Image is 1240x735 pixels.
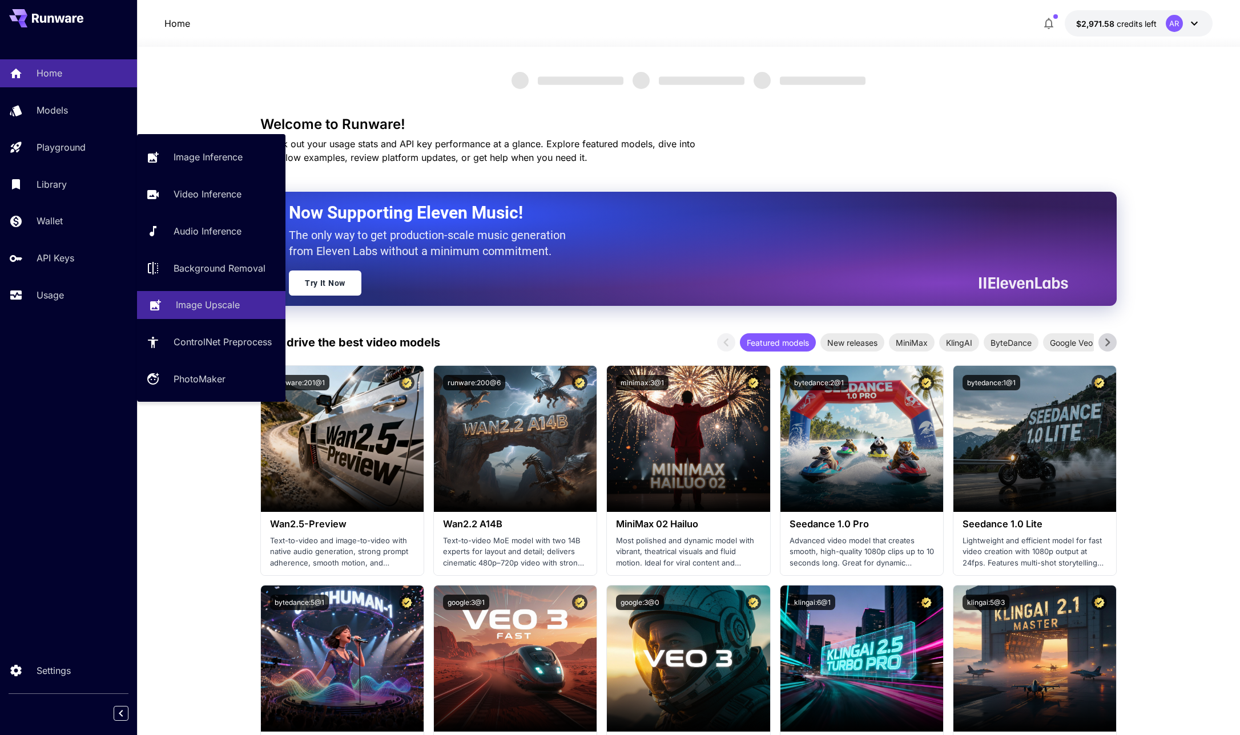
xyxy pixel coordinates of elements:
img: alt [261,585,424,732]
img: alt [607,366,770,512]
h3: Seedance 1.0 Pro [790,519,934,530]
nav: breadcrumb [164,17,190,30]
h3: Seedance 1.0 Lite [963,519,1107,530]
button: bytedance:5@1 [270,595,329,610]
button: klingai:5@3 [963,595,1009,610]
a: Audio Inference [137,217,285,245]
button: $2,971.57551 [1065,10,1213,37]
h3: Welcome to Runware! [260,116,1117,132]
div: $2,971.57551 [1076,18,1157,30]
p: Wallet [37,214,63,228]
a: PhotoMaker [137,365,285,393]
a: Image Inference [137,143,285,171]
a: Try It Now [289,270,361,296]
div: Collapse sidebar [122,703,137,724]
p: Advanced video model that creates smooth, high-quality 1080p clips up to 10 seconds long. Great f... [790,535,934,569]
p: Image Inference [174,150,243,164]
h3: MiniMax 02 Hailuo [616,519,760,530]
img: alt [780,585,943,732]
p: Background Removal [174,261,265,275]
span: New releases [820,337,884,349]
p: Image Upscale [176,298,240,312]
p: PhotoMaker [174,372,226,386]
img: alt [780,366,943,512]
button: bytedance:2@1 [790,375,848,390]
p: API Keys [37,251,74,265]
img: alt [953,585,1116,732]
button: Certified Model – Vetted for best performance and includes a commercial license. [572,595,587,610]
span: credits left [1117,19,1157,29]
p: Video Inference [174,187,241,201]
button: Certified Model – Vetted for best performance and includes a commercial license. [746,595,761,610]
div: AR [1166,15,1183,32]
button: Collapse sidebar [114,706,128,721]
h2: Now Supporting Eleven Music! [289,202,1060,224]
img: alt [607,585,770,732]
span: Check out your usage stats and API key performance at a glance. Explore featured models, dive int... [260,138,695,163]
span: ByteDance [984,337,1038,349]
h3: Wan2.5-Preview [270,519,414,530]
button: google:3@0 [616,595,664,610]
span: Featured models [740,337,816,349]
img: alt [261,366,424,512]
p: Usage [37,288,64,302]
p: ControlNet Preprocess [174,335,272,349]
img: alt [434,366,597,512]
button: Certified Model – Vetted for best performance and includes a commercial license. [1092,595,1107,610]
p: Text-to-video and image-to-video with native audio generation, strong prompt adherence, smooth mo... [270,535,414,569]
button: Certified Model – Vetted for best performance and includes a commercial license. [399,595,414,610]
button: klingai:6@1 [790,595,835,610]
span: MiniMax [889,337,935,349]
button: Certified Model – Vetted for best performance and includes a commercial license. [572,375,587,390]
a: Video Inference [137,180,285,208]
button: Certified Model – Vetted for best performance and includes a commercial license. [1092,375,1107,390]
button: Certified Model – Vetted for best performance and includes a commercial license. [919,595,934,610]
p: Text-to-video MoE model with two 14B experts for layout and detail; delivers cinematic 480p–720p ... [443,535,587,569]
p: Playground [37,140,86,154]
p: The only way to get production-scale music generation from Eleven Labs without a minimum commitment. [289,227,574,259]
button: Certified Model – Vetted for best performance and includes a commercial license. [746,375,761,390]
p: Models [37,103,68,117]
img: alt [434,585,597,732]
a: Background Removal [137,254,285,282]
a: ControlNet Preprocess [137,328,285,356]
p: Lightweight and efficient model for fast video creation with 1080p output at 24fps. Features mult... [963,535,1107,569]
p: Test drive the best video models [260,334,440,351]
button: google:3@1 [443,595,489,610]
button: runware:200@6 [443,375,505,390]
span: KlingAI [939,337,979,349]
h3: Wan2.2 A14B [443,519,587,530]
p: Home [164,17,190,30]
span: Google Veo [1043,337,1100,349]
button: minimax:3@1 [616,375,669,390]
button: Certified Model – Vetted for best performance and includes a commercial license. [399,375,414,390]
p: Settings [37,664,71,677]
p: Home [37,66,62,80]
p: Library [37,177,67,191]
button: runware:201@1 [270,375,329,390]
button: bytedance:1@1 [963,375,1020,390]
p: Most polished and dynamic model with vibrant, theatrical visuals and fluid motion. Ideal for vira... [616,535,760,569]
span: $2,971.58 [1076,19,1117,29]
button: Certified Model – Vetted for best performance and includes a commercial license. [919,375,934,390]
a: Image Upscale [137,291,285,319]
img: alt [953,366,1116,512]
p: Audio Inference [174,224,241,238]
